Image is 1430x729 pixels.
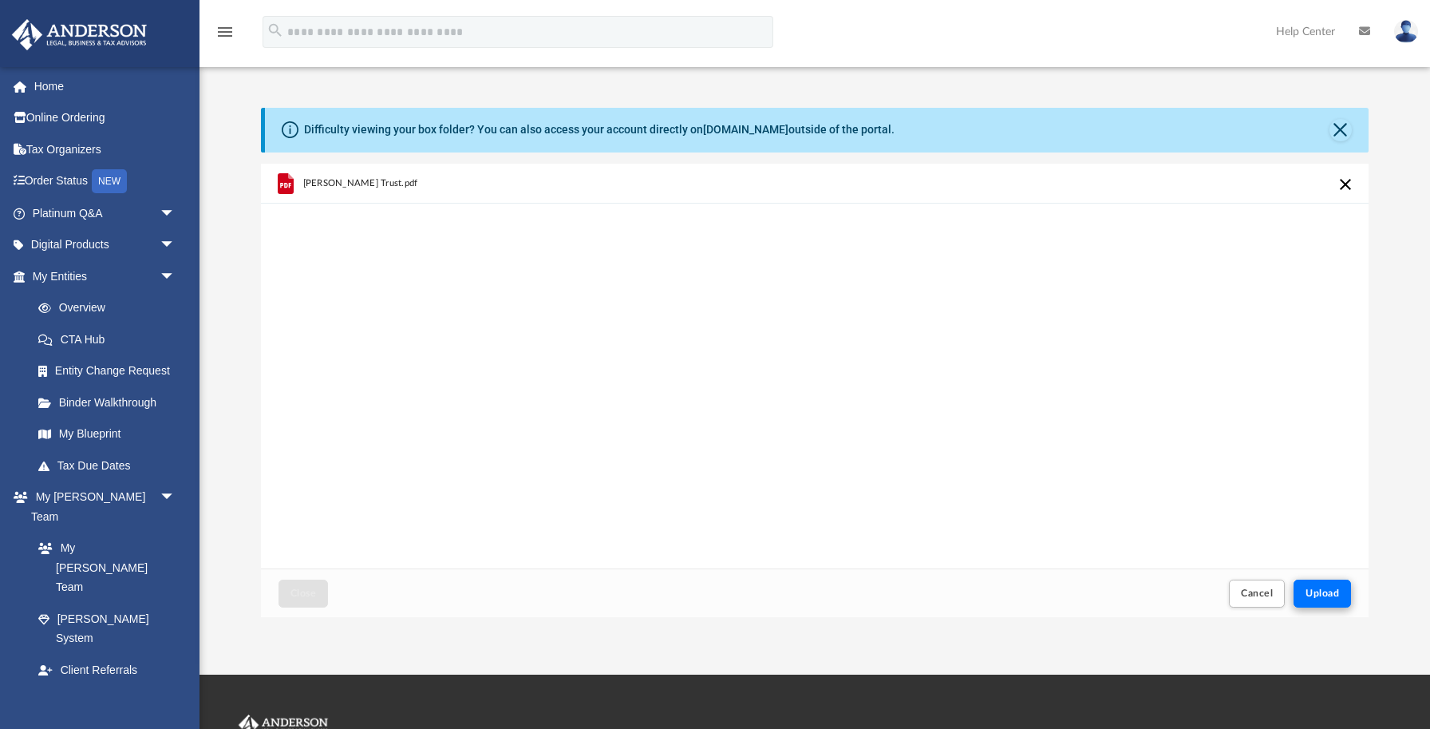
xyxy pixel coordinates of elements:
a: My Entitiesarrow_drop_down [11,260,199,292]
span: arrow_drop_down [160,197,192,230]
a: [PERSON_NAME] System [22,603,192,654]
a: Online Ordering [11,102,199,134]
div: Upload [261,164,1369,618]
button: Cancel [1229,580,1285,608]
a: CTA Hub [22,323,199,355]
a: Home [11,70,199,102]
a: menu [215,30,235,42]
a: Order StatusNEW [11,165,199,198]
a: Tax Organizers [11,133,199,165]
span: Upload [1306,588,1339,598]
img: Anderson Advisors Platinum Portal [7,19,152,50]
button: Upload [1294,580,1351,608]
a: Overview [22,292,199,324]
span: Cancel [1241,588,1273,598]
span: Close [290,588,316,598]
span: arrow_drop_down [160,481,192,514]
span: arrow_drop_down [160,260,192,293]
a: Client Referrals [22,654,192,686]
span: arrow_drop_down [160,229,192,262]
a: My [PERSON_NAME] Team [22,533,184,604]
a: Platinum Q&Aarrow_drop_down [11,197,199,229]
img: User Pic [1394,20,1418,43]
a: Tax Due Dates [22,450,199,481]
a: My Blueprint [22,418,192,450]
i: menu [215,22,235,42]
span: [PERSON_NAME] Trust.pdf [303,178,418,188]
a: My [PERSON_NAME] Teamarrow_drop_down [11,481,192,533]
i: search [267,22,284,39]
a: Binder Walkthrough [22,386,199,418]
div: grid [261,164,1369,569]
button: Close [1329,119,1352,141]
div: Difficulty viewing your box folder? You can also access your account directly on outside of the p... [304,121,895,138]
a: Entity Change Request [22,355,199,387]
a: Digital Productsarrow_drop_down [11,229,199,261]
button: Close [278,580,328,608]
div: NEW [92,169,127,193]
a: [DOMAIN_NAME] [703,123,788,136]
button: Cancel this upload [1336,175,1355,194]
